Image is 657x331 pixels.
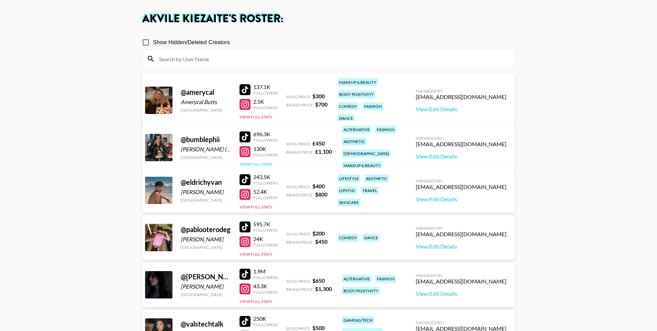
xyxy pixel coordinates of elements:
[338,199,360,206] div: skincare
[416,196,506,203] a: View/Edit Details
[253,290,278,295] div: Followers
[142,13,515,24] h1: Akvile Kiezaite 's Roster:
[153,38,230,47] span: Show Hidden/Deleted Creators
[286,94,311,99] span: Song Price:
[312,183,325,189] strong: $ 400
[338,234,359,242] div: comedy
[286,326,311,331] span: Song Price:
[286,102,314,107] span: Brand Price:
[286,184,311,189] span: Song Price:
[181,189,231,195] div: [PERSON_NAME]
[416,278,506,285] div: [EMAIL_ADDRESS][DOMAIN_NAME]
[315,238,327,245] strong: $ 450
[240,299,272,304] button: View Full Stats
[181,107,231,113] div: [GEOGRAPHIC_DATA]
[181,88,231,97] div: @ amerycal
[338,175,360,182] div: lifestyle
[253,268,278,275] div: 1.9M
[363,234,379,242] div: dance
[338,90,375,98] div: body positivity
[181,320,231,328] div: @ valstechtalk
[253,138,278,143] div: Followers
[416,183,506,190] div: [EMAIL_ADDRESS][DOMAIN_NAME]
[253,242,278,247] div: Followers
[181,292,231,297] div: [GEOGRAPHIC_DATA]
[416,243,506,250] a: View/Edit Details
[286,287,314,292] span: Brand Price:
[416,320,506,325] div: Managed By
[286,231,311,237] span: Song Price:
[364,175,389,182] div: aesthetic
[253,322,278,327] div: Followers
[416,273,506,278] div: Managed By
[253,228,278,233] div: Followers
[181,155,231,160] div: [GEOGRAPHIC_DATA]
[315,191,327,198] strong: $ 800
[253,84,278,90] div: 137.1K
[181,236,231,243] div: [PERSON_NAME]
[181,245,231,250] div: [GEOGRAPHIC_DATA]
[312,277,325,284] strong: $ 650
[181,283,231,290] div: [PERSON_NAME]
[286,279,311,284] span: Song Price:
[361,187,378,194] div: travel
[181,198,231,203] div: [GEOGRAPHIC_DATA]
[253,174,278,180] div: 243.5K
[286,240,314,245] span: Brand Price:
[363,102,383,110] div: fashion
[338,114,355,122] div: dance
[416,226,506,231] div: Managed By
[240,114,272,119] button: View Full Stats
[240,204,272,209] button: View Full Stats
[312,230,325,237] strong: $ 200
[416,93,506,100] div: [EMAIL_ADDRESS][DOMAIN_NAME]
[181,146,231,153] div: [PERSON_NAME] (Bee) [PERSON_NAME]
[253,131,278,138] div: 696.3K
[312,93,325,99] strong: $ 300
[253,195,278,200] div: Followers
[286,141,311,147] span: Song Price:
[181,225,231,234] div: @ pablooterodeg
[240,252,272,257] button: View Full Stats
[253,98,278,105] div: 2.5K
[375,126,396,133] div: fashion
[416,231,506,238] div: [EMAIL_ADDRESS][DOMAIN_NAME]
[416,106,506,113] a: View/Edit Details
[338,78,378,86] div: makeup & beauty
[253,235,278,242] div: 24K
[342,287,380,295] div: body positivity
[342,275,371,283] div: alternative
[315,148,332,155] strong: £ 1,100
[416,141,506,148] div: [EMAIL_ADDRESS][DOMAIN_NAME]
[240,162,272,167] button: View Full Stats
[338,102,359,110] div: comedy
[253,283,278,290] div: 43.3K
[342,150,390,157] div: [DEMOGRAPHIC_DATA]
[416,178,506,183] div: Managed By
[416,88,506,93] div: Managed By
[253,275,278,280] div: Followers
[181,135,231,144] div: @ bumblephii
[342,316,374,324] div: gaming/tech
[342,162,382,169] div: makeup & beauty
[181,99,231,105] div: Amerycal Butts
[416,290,506,297] a: View/Edit Details
[253,90,278,96] div: Followers
[315,101,327,107] strong: $ 700
[375,275,396,283] div: fashion
[253,180,278,186] div: Followers
[155,53,510,64] input: Search by User Name
[286,150,314,155] span: Brand Price:
[416,136,506,141] div: Managed By
[253,188,278,195] div: 52.4K
[312,324,325,331] strong: $ 500
[315,285,332,292] strong: $ 1,300
[253,221,278,228] div: 595.7K
[286,192,314,198] span: Brand Price:
[253,152,278,157] div: Followers
[312,140,325,147] strong: £ 450
[342,126,371,133] div: alternative
[338,187,357,194] div: lipsync
[342,138,366,145] div: aesthetic
[253,145,278,152] div: 130K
